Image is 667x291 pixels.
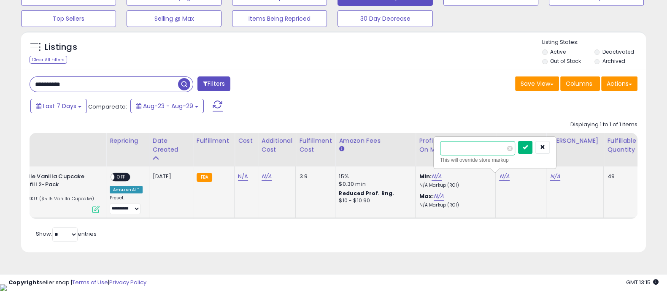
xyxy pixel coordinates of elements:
[419,136,492,154] div: Profit [PERSON_NAME] on Min/Max
[499,172,509,181] a: N/A
[338,10,432,27] button: 30 Day Decrease
[602,57,625,65] label: Archived
[8,279,146,287] div: seller snap | |
[339,197,409,204] div: $10 - $10.90
[339,190,394,197] b: Reduced Prof. Rng.
[419,182,489,188] p: N/A Markup (ROI)
[143,102,193,110] span: Aug-23 - Aug-29
[560,76,600,91] button: Columns
[299,136,332,154] div: Fulfillment Cost
[114,174,128,181] span: OFF
[127,10,221,27] button: Selling @ Max
[339,145,344,153] small: Amazon Fees.
[110,195,143,214] div: Preset:
[110,136,146,145] div: Repricing
[130,99,204,113] button: Aug-23 - Aug-29
[607,173,633,180] div: 49
[197,173,212,182] small: FBA
[232,10,327,27] button: Items Being Repriced
[153,136,189,154] div: Date Created
[419,192,434,200] b: Max:
[21,195,94,202] span: | SKU: ($5.15 Vanilla Cupcake)
[110,186,143,193] div: Amazon AI *
[45,41,77,53] h5: Listings
[434,192,444,201] a: N/A
[570,121,637,129] div: Displaying 1 to 1 of 1 items
[153,173,186,180] div: [DATE]
[626,278,659,286] span: 2025-09-6 13:15 GMT
[30,56,67,64] div: Clear All Filters
[43,102,76,110] span: Last 7 Days
[416,133,496,166] th: The percentage added to the cost of goods (COGS) that forms the calculator for Min & Max prices.
[550,48,566,55] label: Active
[550,136,600,145] div: [PERSON_NAME]
[72,278,108,286] a: Terms of Use
[262,172,272,181] a: N/A
[440,156,550,164] div: This will override store markup
[601,76,637,91] button: Actions
[197,76,230,91] button: Filters
[566,79,592,88] span: Columns
[8,278,39,286] strong: Copyright
[30,99,87,113] button: Last 7 Days
[432,172,442,181] a: N/A
[262,136,292,154] div: Additional Cost
[197,136,231,145] div: Fulfillment
[339,180,409,188] div: $0.30 min
[238,136,254,145] div: Cost
[109,278,146,286] a: Privacy Policy
[550,57,581,65] label: Out of Stock
[419,172,432,180] b: Min:
[607,136,636,154] div: Fulfillable Quantity
[419,202,489,208] p: N/A Markup (ROI)
[36,230,97,238] span: Show: entries
[602,48,634,55] label: Deactivated
[339,136,412,145] div: Amazon Fees
[88,103,127,111] span: Compared to:
[550,172,560,181] a: N/A
[339,173,409,180] div: 15%
[542,38,646,46] p: Listing States:
[238,172,248,181] a: N/A
[21,10,116,27] button: Top Sellers
[299,173,329,180] div: 3.9
[515,76,559,91] button: Save View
